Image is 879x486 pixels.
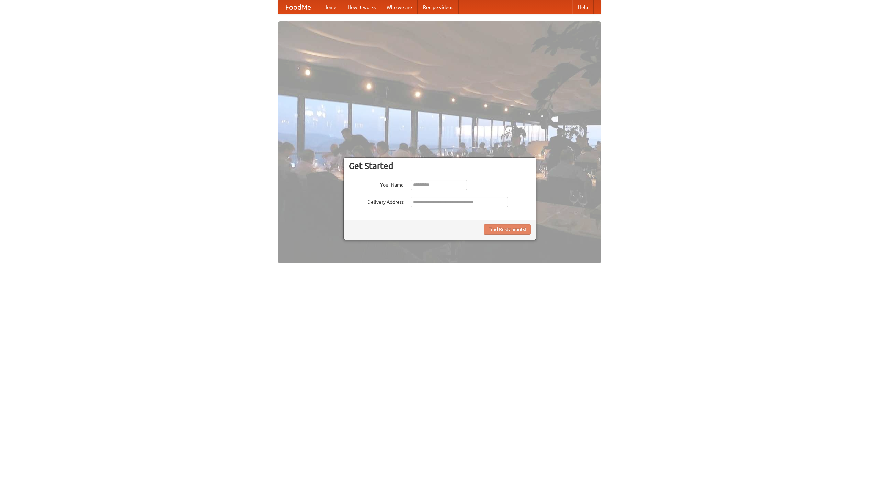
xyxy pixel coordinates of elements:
label: Your Name [349,180,404,188]
a: Recipe videos [418,0,459,14]
label: Delivery Address [349,197,404,205]
a: How it works [342,0,381,14]
button: Find Restaurants! [484,224,531,235]
a: Home [318,0,342,14]
a: Help [572,0,594,14]
h3: Get Started [349,161,531,171]
a: Who we are [381,0,418,14]
a: FoodMe [278,0,318,14]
